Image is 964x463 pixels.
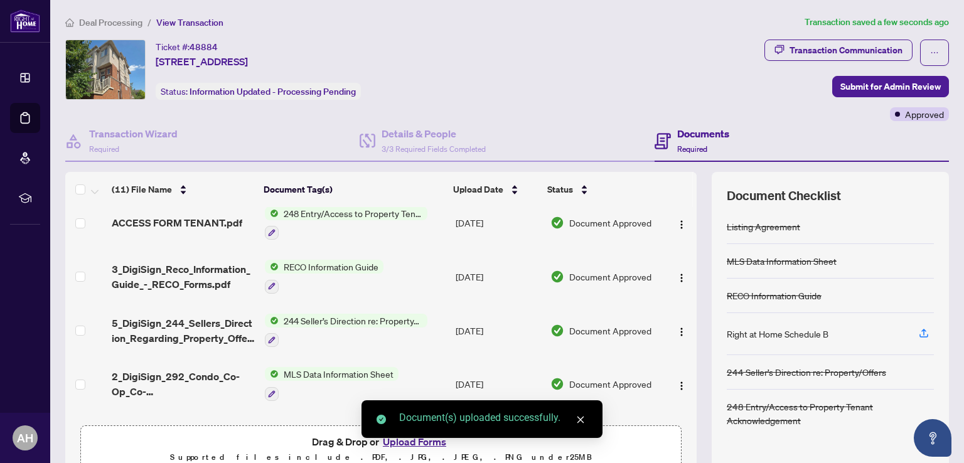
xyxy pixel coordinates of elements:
[727,327,828,341] div: Right at Home Schedule B
[569,270,651,284] span: Document Approved
[312,434,450,450] span: Drag & Drop or
[677,126,729,141] h4: Documents
[677,273,687,283] img: Logo
[542,172,660,207] th: Status
[451,304,545,358] td: [DATE]
[89,144,119,154] span: Required
[764,40,913,61] button: Transaction Communication
[112,316,254,346] span: 5_DigiSign_244_Sellers_Direction_Regarding_Property_Offers_-_PropTx-[PERSON_NAME].pdf
[677,381,687,391] img: Logo
[576,415,585,424] span: close
[65,18,74,27] span: home
[451,357,545,411] td: [DATE]
[156,40,218,54] div: Ticket #:
[677,144,707,154] span: Required
[156,17,223,28] span: View Transaction
[156,83,361,100] div: Status:
[727,289,822,302] div: RECO Information Guide
[190,41,218,53] span: 48884
[79,17,142,28] span: Deal Processing
[265,314,279,327] img: Status Icon
[265,367,399,401] button: Status IconMLS Data Information Sheet
[448,172,542,207] th: Upload Date
[382,126,486,141] h4: Details & People
[112,262,254,292] span: 3_DigiSign_Reco_Information_Guide_-_RECO_Forms.pdf
[677,327,687,337] img: Logo
[265,260,383,294] button: Status IconRECO Information Guide
[672,321,692,341] button: Logo
[574,413,587,427] a: Close
[569,216,651,230] span: Document Approved
[453,183,503,196] span: Upload Date
[265,367,279,381] img: Status Icon
[905,107,944,121] span: Approved
[550,324,564,338] img: Document Status
[805,15,949,29] article: Transaction saved a few seconds ago
[550,270,564,284] img: Document Status
[677,220,687,230] img: Logo
[156,54,248,69] span: [STREET_ADDRESS]
[382,144,486,154] span: 3/3 Required Fields Completed
[377,415,386,424] span: check-circle
[265,260,279,274] img: Status Icon
[279,260,383,274] span: RECO Information Guide
[727,400,934,427] div: 248 Entry/Access to Property Tenant Acknowledgement
[840,77,941,97] span: Submit for Admin Review
[265,206,279,220] img: Status Icon
[399,410,587,425] div: Document(s) uploaded successfully.
[17,429,33,447] span: AH
[112,369,254,399] span: 2_DigiSign_292_Condo_Co-Op_Co-Ownership_Time_Share_-_Lease_Sub-Lease_MLS_Data_Information_Form_-_...
[672,213,692,233] button: Logo
[672,374,692,394] button: Logo
[832,76,949,97] button: Submit for Admin Review
[547,183,573,196] span: Status
[550,377,564,391] img: Document Status
[727,254,837,268] div: MLS Data Information Sheet
[914,419,951,457] button: Open asap
[89,126,178,141] h4: Transaction Wizard
[790,40,902,60] div: Transaction Communication
[279,367,399,381] span: MLS Data Information Sheet
[112,215,242,230] span: ACCESS FORM TENANT.pdf
[569,324,651,338] span: Document Approved
[112,183,172,196] span: (11) File Name
[107,172,259,207] th: (11) File Name
[451,250,545,304] td: [DATE]
[930,48,939,57] span: ellipsis
[279,314,427,327] span: 244 Seller’s Direction re: Property/Offers
[10,9,40,33] img: logo
[569,377,651,391] span: Document Approved
[672,267,692,287] button: Logo
[727,187,841,205] span: Document Checklist
[451,196,545,250] td: [DATE]
[727,365,886,379] div: 244 Seller’s Direction re: Property/Offers
[265,206,427,240] button: Status Icon248 Entry/Access to Property Tenant Acknowledgement
[727,220,800,233] div: Listing Agreement
[279,206,427,220] span: 248 Entry/Access to Property Tenant Acknowledgement
[550,216,564,230] img: Document Status
[265,314,427,348] button: Status Icon244 Seller’s Direction re: Property/Offers
[259,172,449,207] th: Document Tag(s)
[190,86,356,97] span: Information Updated - Processing Pending
[147,15,151,29] li: /
[66,40,145,99] img: IMG-W12348202_1.jpg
